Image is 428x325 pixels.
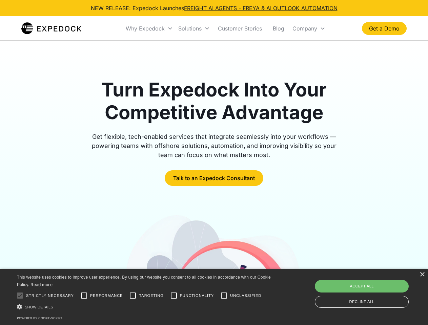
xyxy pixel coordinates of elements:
[165,170,263,186] a: Talk to an Expedock Consultant
[123,17,176,40] div: Why Expedock
[17,303,273,310] div: Show details
[25,305,53,309] span: Show details
[139,293,163,299] span: Targeting
[21,22,81,35] img: Expedock Logo
[267,17,290,40] a: Blog
[180,293,214,299] span: Functionality
[315,252,428,325] iframe: Chat Widget
[30,282,53,287] a: Read more
[84,132,344,159] div: Get flexible, tech-enabled services that integrate seamlessly into your workflows — powering team...
[212,17,267,40] a: Customer Stories
[126,25,165,32] div: Why Expedock
[184,5,338,12] a: FREIGHT AI AGENTS - FREYA & AI OUTLOOK AUTOMATION
[17,316,62,320] a: Powered by cookie-script
[90,293,123,299] span: Performance
[230,293,261,299] span: Unclassified
[178,25,202,32] div: Solutions
[362,22,407,35] a: Get a Demo
[17,275,271,287] span: This website uses cookies to improve user experience. By using our website you consent to all coo...
[91,4,338,12] div: NEW RELEASE: Expedock Launches
[290,17,328,40] div: Company
[21,22,81,35] a: home
[26,293,74,299] span: Strictly necessary
[292,25,317,32] div: Company
[84,79,344,124] h1: Turn Expedock Into Your Competitive Advantage
[176,17,212,40] div: Solutions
